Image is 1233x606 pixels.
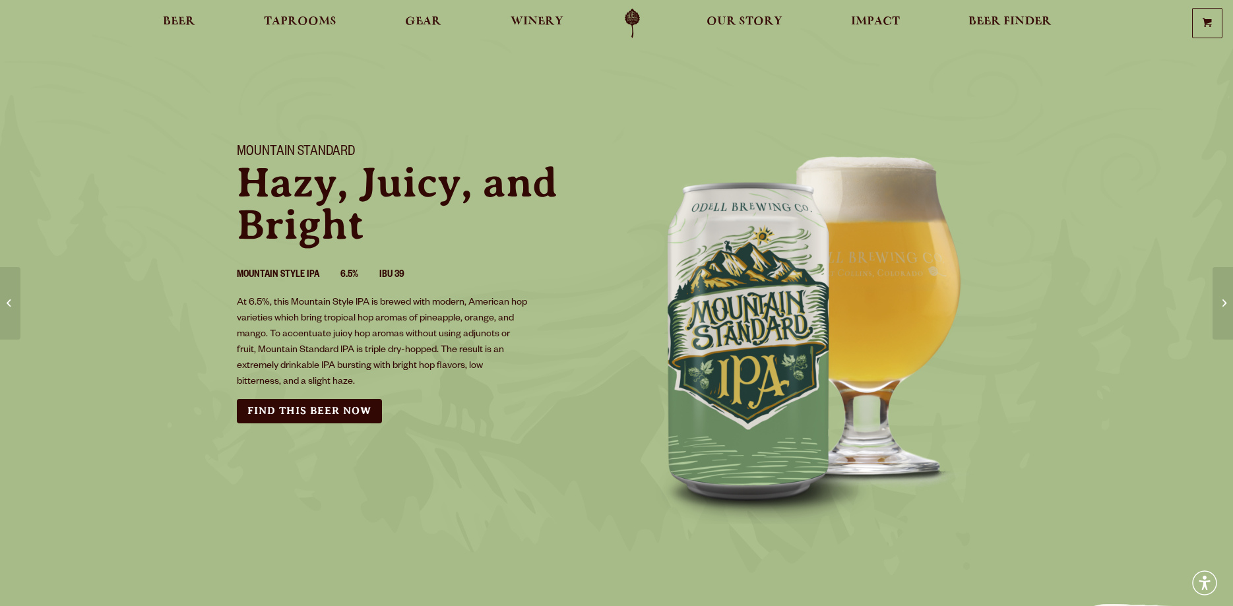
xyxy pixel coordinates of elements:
[379,267,426,284] li: IBU 39
[163,16,195,27] span: Beer
[237,399,382,423] a: Find this Beer Now
[237,267,340,284] li: Mountain Style IPA
[608,9,657,38] a: Odell Home
[960,9,1060,38] a: Beer Finder
[502,9,572,38] a: Winery
[851,16,900,27] span: Impact
[842,9,908,38] a: Impact
[698,9,791,38] a: Our Story
[237,144,601,162] h1: Mountain Standard
[511,16,563,27] span: Winery
[264,16,336,27] span: Taprooms
[340,267,379,284] li: 6.5%
[154,9,204,38] a: Beer
[237,295,528,390] p: At 6.5%, this Mountain Style IPA is brewed with modern, American hop varieties which bring tropic...
[237,162,601,246] p: Hazy, Juicy, and Bright
[617,129,1013,524] img: Image of can and pour
[405,16,441,27] span: Gear
[968,16,1052,27] span: Beer Finder
[707,16,782,27] span: Our Story
[396,9,450,38] a: Gear
[255,9,345,38] a: Taprooms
